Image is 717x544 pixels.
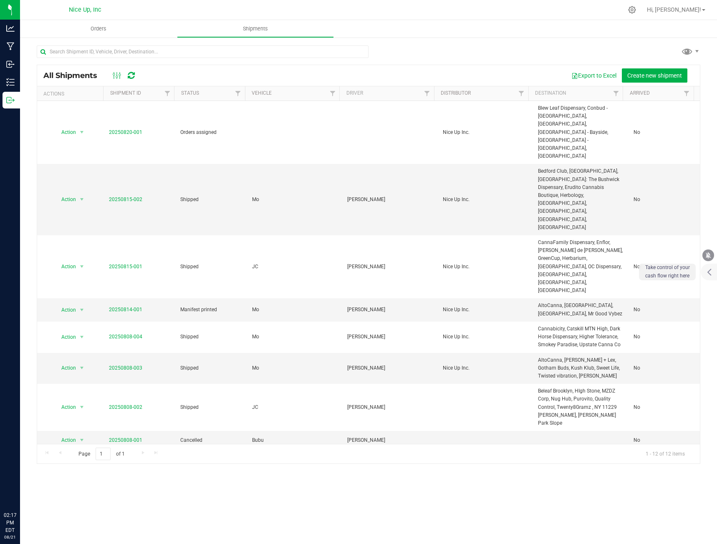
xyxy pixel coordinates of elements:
[77,434,87,446] span: select
[252,263,337,271] span: JC
[634,436,640,444] span: No
[538,387,623,427] span: Beleaf Brooklyn, HIgh Stone, MZDZ Corp, Nug Hub, Purovito, Quality Control, Twenty8Gramz , NY 112...
[528,86,623,101] th: Destination
[4,534,16,540] p: 08/21
[77,126,87,138] span: select
[634,196,640,204] span: No
[6,24,15,33] inline-svg: Analytics
[20,20,177,38] a: Orders
[326,86,339,101] a: Filter
[515,86,528,101] a: Filter
[634,263,640,271] span: No
[443,196,528,204] span: Nice Up Inc.
[77,331,87,343] span: select
[538,302,623,317] span: AltoCanna, [GEOGRAPHIC_DATA], [GEOGRAPHIC_DATA], Mr Good Vybez
[347,333,432,341] span: [PERSON_NAME]
[109,129,142,135] a: 20250820-001
[71,448,131,461] span: Page of 1
[110,90,141,96] a: Shipment ID
[538,167,623,232] span: Bedford Club, [GEOGRAPHIC_DATA], [GEOGRAPHIC_DATA]: The Bushwick Dispensary, Erudito Cannabis Bou...
[441,90,471,96] a: Distributor
[443,263,528,271] span: Nice Up Inc.
[443,306,528,314] span: Nice Up Inc.
[630,90,650,96] a: Arrived
[538,356,623,380] span: AltoCanna, [PERSON_NAME] + Lex, Gotham Buds, Kush Klub, Sweet Life, Twisted vibration, [PERSON_NAME]
[443,128,528,136] span: Nice Up Inc.
[109,264,142,269] a: 20250815-001
[109,404,142,410] a: 20250808-002
[54,194,76,205] span: Action
[639,448,692,460] span: 1 - 12 of 12 items
[538,325,623,349] span: Cannabicity, Catskill MTN High, Dark Horse Dispensary, Higher Tolerance, Smokey Paradise, Upstate...
[69,6,101,13] span: Nice Up, Inc
[43,91,100,97] div: Actions
[77,304,87,316] span: select
[647,6,701,13] span: Hi, [PERSON_NAME]!
[54,304,76,316] span: Action
[6,78,15,86] inline-svg: Inventory
[79,25,118,33] span: Orders
[180,306,242,314] span: Manifest printed
[177,20,334,38] a: Shipments
[180,364,242,372] span: Shipped
[627,6,637,14] div: Manage settings
[77,194,87,205] span: select
[634,364,640,372] span: No
[8,477,33,502] iframe: Resource center
[54,401,76,413] span: Action
[347,403,432,411] span: [PERSON_NAME]
[6,96,15,104] inline-svg: Outbound
[109,307,142,312] a: 20250814-001
[77,362,87,374] span: select
[37,45,369,58] input: Search Shipment ID, Vehicle, Driver, Destination...
[232,25,279,33] span: Shipments
[347,263,432,271] span: [PERSON_NAME]
[180,436,242,444] span: Cancelled
[622,68,687,83] button: Create new shipment
[634,403,640,411] span: No
[538,104,623,160] span: Blew Leaf Dispensary, Conbud - [GEOGRAPHIC_DATA], [GEOGRAPHIC_DATA], [GEOGRAPHIC_DATA] - Bayside,...
[54,261,76,272] span: Action
[443,364,528,372] span: Nice Up Inc.
[347,306,432,314] span: [PERSON_NAME]
[181,90,199,96] a: Status
[43,71,106,80] span: All Shipments
[252,90,272,96] a: Vehicle
[109,365,142,371] a: 20250808-003
[252,196,337,204] span: Mo
[6,42,15,50] inline-svg: Manufacturing
[347,364,432,372] span: [PERSON_NAME]
[54,362,76,374] span: Action
[627,72,682,79] span: Create new shipment
[538,239,623,295] span: CannaFamily Dispensary, Enflor, [PERSON_NAME] de [PERSON_NAME], GreenCup, Herbarium, [GEOGRAPHIC_...
[180,263,242,271] span: Shipped
[252,364,337,372] span: Mo
[680,86,694,101] a: Filter
[634,306,640,314] span: No
[6,60,15,68] inline-svg: Inbound
[252,436,337,444] span: Bubu
[54,331,76,343] span: Action
[77,401,87,413] span: select
[109,334,142,340] a: 20250808-004
[231,86,245,101] a: Filter
[252,403,337,411] span: JC
[634,333,640,341] span: No
[566,68,622,83] button: Export to Excel
[252,306,337,314] span: Mo
[160,86,174,101] a: Filter
[443,333,528,341] span: Nice Up Inc.
[96,448,111,461] input: 1
[347,196,432,204] span: [PERSON_NAME]
[339,86,434,101] th: Driver
[180,333,242,341] span: Shipped
[180,128,242,136] span: Orders assigned
[347,436,432,444] span: [PERSON_NAME]
[180,403,242,411] span: Shipped
[54,434,76,446] span: Action
[54,126,76,138] span: Action
[4,511,16,534] p: 02:17 PM EDT
[634,128,640,136] span: No
[252,333,337,341] span: Mo
[420,86,434,101] a: Filter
